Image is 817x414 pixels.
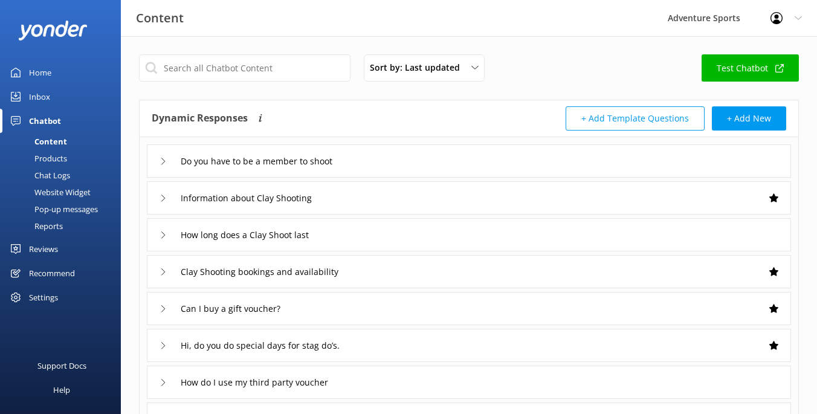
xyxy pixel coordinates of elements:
[7,150,121,167] a: Products
[29,60,51,85] div: Home
[566,106,705,131] button: + Add Template Questions
[139,54,350,82] input: Search all Chatbot Content
[7,133,121,150] a: Content
[29,109,61,133] div: Chatbot
[29,261,75,285] div: Recommend
[7,133,67,150] div: Content
[53,378,70,402] div: Help
[7,150,67,167] div: Products
[7,201,98,218] div: Pop-up messages
[702,54,799,82] a: Test Chatbot
[370,61,467,74] span: Sort by: Last updated
[712,106,786,131] button: + Add New
[152,106,248,131] h4: Dynamic Responses
[7,218,63,234] div: Reports
[7,218,121,234] a: Reports
[7,167,70,184] div: Chat Logs
[7,184,121,201] a: Website Widget
[29,285,58,309] div: Settings
[37,354,86,378] div: Support Docs
[29,85,50,109] div: Inbox
[29,237,58,261] div: Reviews
[7,201,121,218] a: Pop-up messages
[7,167,121,184] a: Chat Logs
[7,184,91,201] div: Website Widget
[136,8,184,28] h3: Content
[18,21,88,40] img: yonder-white-logo.png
